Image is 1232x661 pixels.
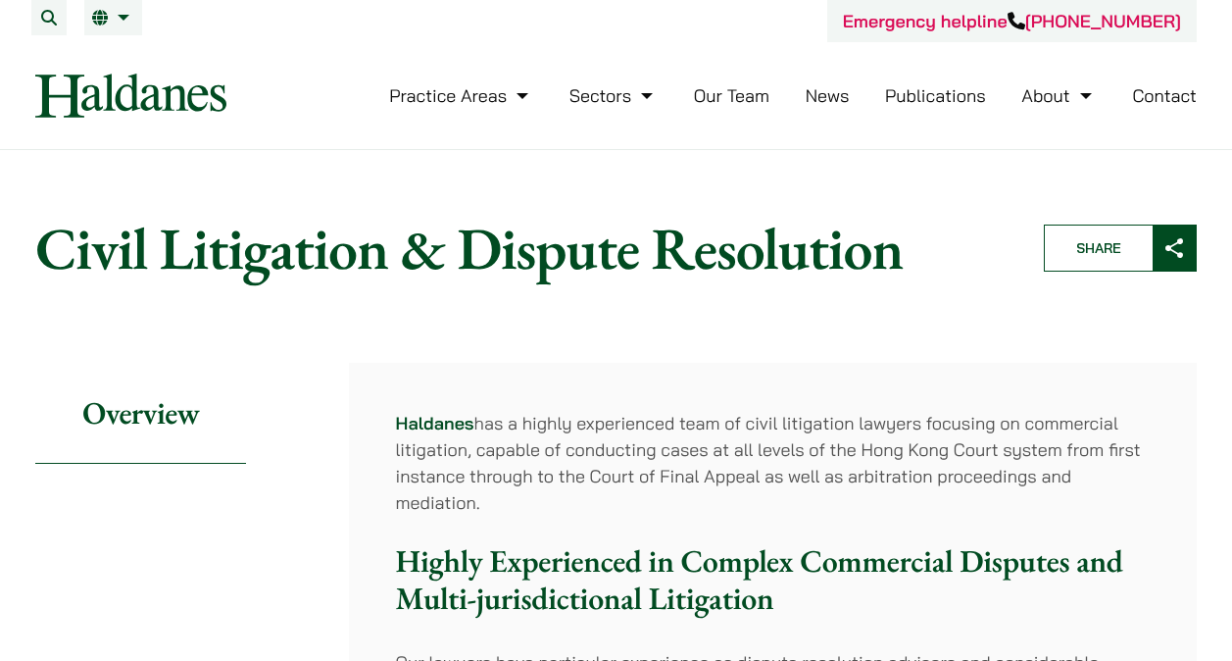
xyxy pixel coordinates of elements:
[806,84,850,107] a: News
[843,10,1181,32] a: Emergency helpline[PHONE_NUMBER]
[396,412,474,434] a: Haldanes
[389,84,533,107] a: Practice Areas
[885,84,986,107] a: Publications
[1045,226,1153,271] span: Share
[35,74,226,118] img: Logo of Haldanes
[396,410,1150,516] p: has a highly experienced team of civil litigation lawyers focusing on commercial litigation, capa...
[35,213,1010,283] h1: Civil Litigation & Dispute Resolution
[1021,84,1096,107] a: About
[1132,84,1197,107] a: Contact
[569,84,658,107] a: Sectors
[396,542,1150,618] h3: Highly Experienced in Complex Commercial Disputes and Multi-jurisdictional Litigation
[35,363,246,464] h2: Overview
[92,10,134,25] a: EN
[1044,225,1197,272] button: Share
[694,84,769,107] a: Our Team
